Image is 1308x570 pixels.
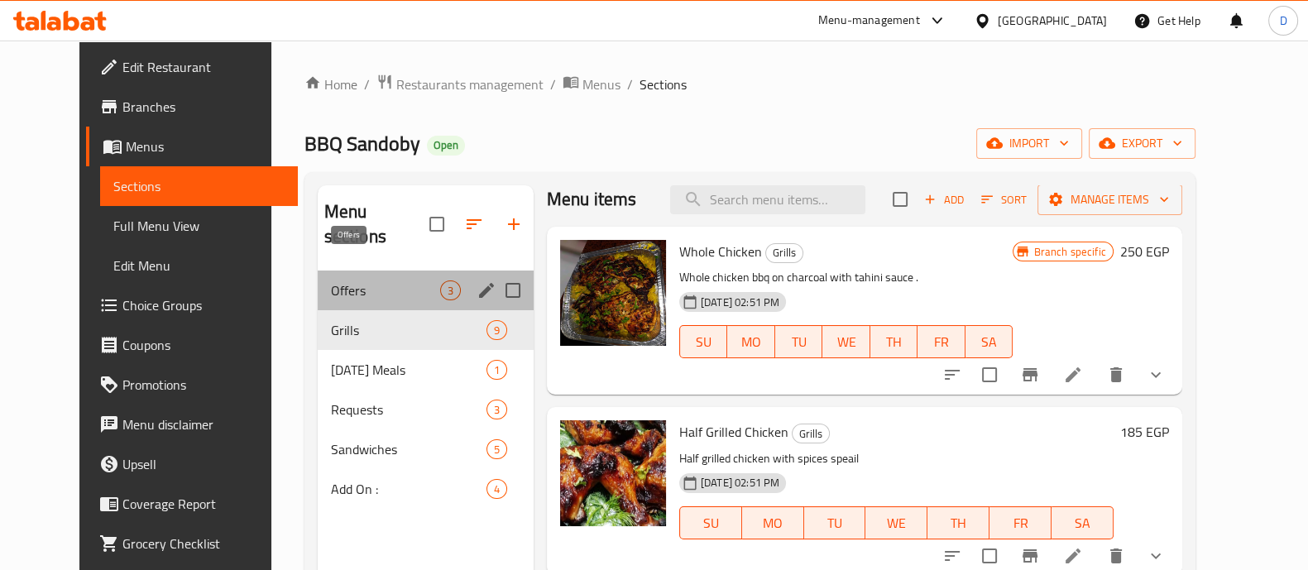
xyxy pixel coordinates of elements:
[829,330,864,354] span: WE
[679,267,1013,288] p: Whole chicken bbq on charcoal with tahini sauce .
[998,12,1107,30] div: [GEOGRAPHIC_DATA]
[318,271,534,310] div: Offers3edit
[996,511,1045,535] span: FR
[1279,12,1286,30] span: D
[679,448,1114,469] p: Half grilled chicken with spices speail
[331,439,486,459] div: Sandwiches
[86,47,298,87] a: Edit Restaurant
[679,506,742,539] button: SU
[331,400,486,419] span: Requests
[918,187,970,213] span: Add item
[113,216,285,236] span: Full Menu View
[86,87,298,127] a: Branches
[977,187,1031,213] button: Sort
[440,280,461,300] div: items
[563,74,620,95] a: Menus
[1146,365,1166,385] svg: Show Choices
[1120,420,1169,443] h6: 185 EGP
[1102,133,1182,154] span: export
[113,176,285,196] span: Sections
[304,74,357,94] a: Home
[924,330,959,354] span: FR
[742,506,804,539] button: MO
[376,74,544,95] a: Restaurants management
[1010,355,1050,395] button: Branch-specific-item
[364,74,370,94] li: /
[487,442,506,457] span: 5
[318,390,534,429] div: Requests3
[766,243,803,262] span: Grills
[486,360,507,380] div: items
[989,133,1069,154] span: import
[318,310,534,350] div: Grills9
[126,137,285,156] span: Menus
[86,524,298,563] a: Grocery Checklist
[86,484,298,524] a: Coverage Report
[1052,506,1114,539] button: SA
[918,325,965,358] button: FR
[427,138,465,152] span: Open
[865,506,927,539] button: WE
[749,511,798,535] span: MO
[1136,355,1176,395] button: show more
[318,469,534,509] div: Add On :4
[560,420,666,526] img: Half Grilled Chicken
[932,355,972,395] button: sort-choices
[981,190,1027,209] span: Sort
[122,494,285,514] span: Coverage Report
[1146,546,1166,566] svg: Show Choices
[670,185,865,214] input: search
[122,414,285,434] span: Menu disclaimer
[927,506,989,539] button: TH
[811,511,860,535] span: TU
[550,74,556,94] li: /
[331,280,440,300] span: Offers
[122,57,285,77] span: Edit Restaurant
[627,74,633,94] li: /
[486,320,507,340] div: items
[1051,189,1169,210] span: Manage items
[318,350,534,390] div: [DATE] Meals1
[1096,355,1136,395] button: delete
[100,166,298,206] a: Sections
[560,240,666,346] img: Whole Chicken
[922,190,966,209] span: Add
[877,330,912,354] span: TH
[872,511,921,535] span: WE
[304,74,1195,95] nav: breadcrumb
[782,330,817,354] span: TU
[804,506,866,539] button: TU
[694,475,786,491] span: [DATE] 02:51 PM
[86,127,298,166] a: Menus
[775,325,823,358] button: TU
[441,283,460,299] span: 3
[972,357,1007,392] span: Select to update
[100,206,298,246] a: Full Menu View
[122,454,285,474] span: Upsell
[687,511,735,535] span: SU
[970,187,1037,213] span: Sort items
[727,325,775,358] button: MO
[765,243,803,263] div: Grills
[474,278,499,303] button: edit
[918,187,970,213] button: Add
[687,330,721,354] span: SU
[454,204,494,244] span: Sort sections
[1058,511,1107,535] span: SA
[1120,240,1169,263] h6: 250 EGP
[331,320,486,340] span: Grills
[324,199,429,249] h2: Menu sections
[331,360,486,380] span: [DATE] Meals
[331,479,486,499] span: Add On :
[318,429,534,469] div: Sandwiches5
[547,187,637,212] h2: Menu items
[679,419,788,444] span: Half Grilled Chicken
[870,325,918,358] button: TH
[486,439,507,459] div: items
[734,330,769,354] span: MO
[818,11,920,31] div: Menu-management
[1027,244,1112,260] span: Branch specific
[122,295,285,315] span: Choice Groups
[883,182,918,217] span: Select section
